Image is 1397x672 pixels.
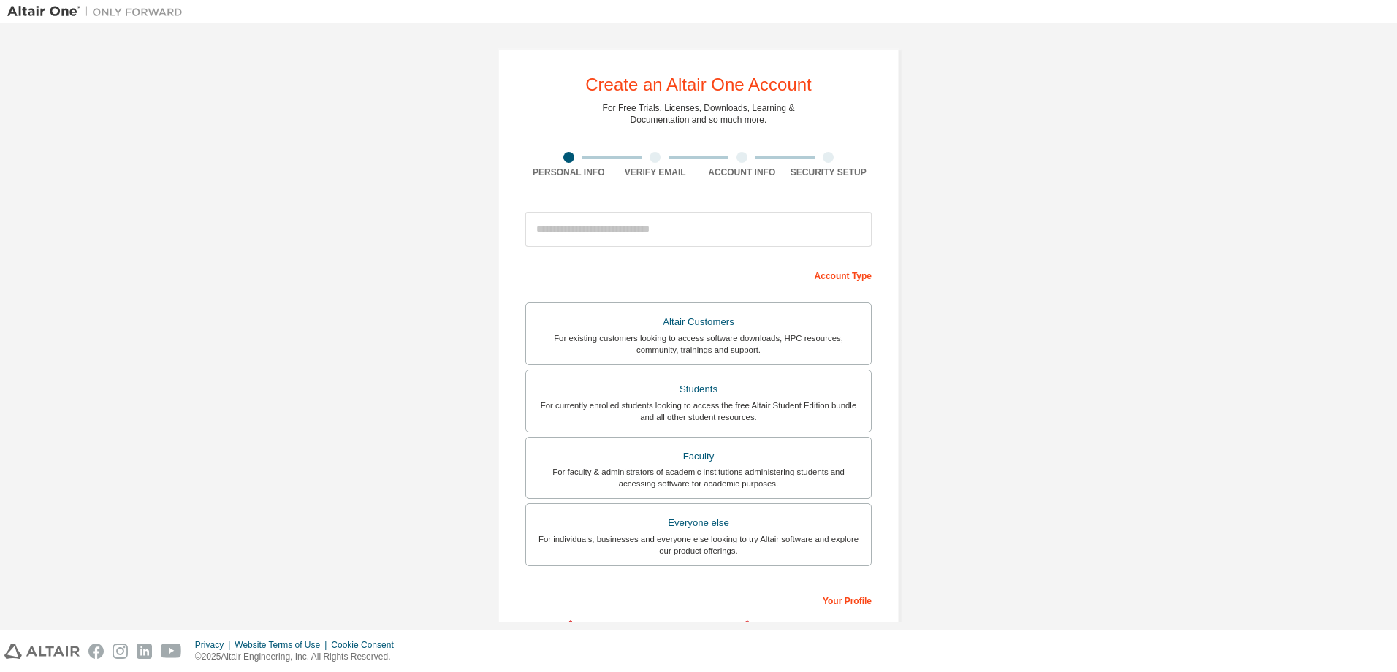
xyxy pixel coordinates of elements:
[535,400,862,423] div: For currently enrolled students looking to access the free Altair Student Edition bundle and all ...
[113,644,128,659] img: instagram.svg
[331,639,402,651] div: Cookie Consent
[525,588,872,611] div: Your Profile
[195,651,403,663] p: © 2025 Altair Engineering, Inc. All Rights Reserved.
[785,167,872,178] div: Security Setup
[525,263,872,286] div: Account Type
[4,644,80,659] img: altair_logo.svg
[535,466,862,489] div: For faculty & administrators of academic institutions administering students and accessing softwa...
[7,4,190,19] img: Altair One
[525,167,612,178] div: Personal Info
[235,639,331,651] div: Website Terms of Use
[88,644,104,659] img: facebook.svg
[137,644,152,659] img: linkedin.svg
[525,619,694,630] label: First Name
[612,167,699,178] div: Verify Email
[535,446,862,467] div: Faculty
[535,533,862,557] div: For individuals, businesses and everyone else looking to try Altair software and explore our prod...
[161,644,182,659] img: youtube.svg
[535,332,862,356] div: For existing customers looking to access software downloads, HPC resources, community, trainings ...
[535,379,862,400] div: Students
[535,513,862,533] div: Everyone else
[535,312,862,332] div: Altair Customers
[195,639,235,651] div: Privacy
[585,76,812,93] div: Create an Altair One Account
[703,619,872,630] label: Last Name
[698,167,785,178] div: Account Info
[603,102,795,126] div: For Free Trials, Licenses, Downloads, Learning & Documentation and so much more.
